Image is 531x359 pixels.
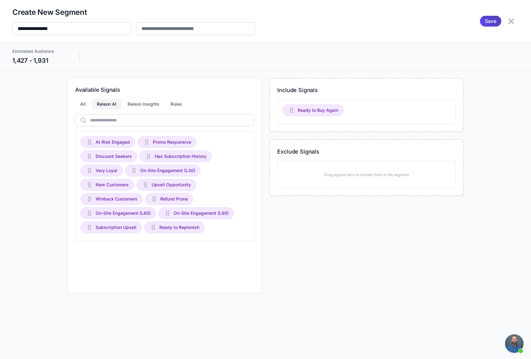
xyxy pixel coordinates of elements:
[96,167,117,174] span: Very Loyal
[96,224,136,231] span: Subscription Upsell
[75,86,254,94] h3: Available Signals
[12,56,67,65] div: 1,427 - 1,931
[153,139,191,146] span: Promo Responsive
[159,224,199,231] span: Ready to Replenish
[485,16,496,27] span: Save
[160,196,188,202] span: Refund Prone
[324,172,409,178] p: Drag signals here to include them in the segment
[96,181,129,188] span: New Customers
[96,196,137,202] span: Winback Customers
[277,147,455,156] h3: Exclude Signals
[96,139,130,146] span: At Risk Engaged
[75,99,91,109] div: All
[166,99,187,109] div: Rules
[174,210,229,217] span: On-Site Engagement (L90)
[277,86,455,94] h3: Include Signals
[12,48,67,55] div: Estimated Audience
[140,167,195,174] span: On-Site Engagement (L30)
[12,7,255,17] h2: Create New Segment
[96,153,132,160] span: Discount Seekers
[298,107,338,114] span: Ready to Buy Again
[152,181,191,188] span: Upsell Opportunity
[123,99,164,109] div: Raleon Insights
[92,99,121,109] div: Raleon AI
[96,210,151,217] span: On-Site Engagement (L60)
[505,334,524,353] div: Open chat
[155,153,206,160] span: Has Subscription History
